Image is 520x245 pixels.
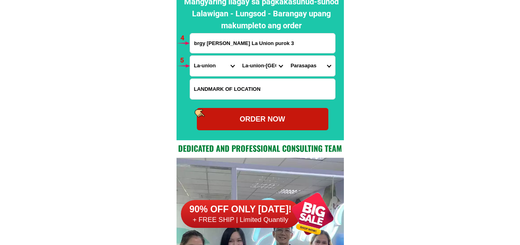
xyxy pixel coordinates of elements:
select: Select province [190,56,238,76]
select: Select district [238,56,286,76]
input: Input address [190,33,335,53]
h6: 5 [180,55,189,66]
input: Input LANDMARKOFLOCATION [190,79,335,99]
h6: 4 [181,33,190,43]
h6: 90% OFF ONLY [DATE]! [181,204,300,216]
select: Select commune [286,56,335,76]
div: ORDER NOW [197,114,328,125]
h2: Dedicated and professional consulting team [177,142,344,154]
h6: + FREE SHIP | Limited Quantily [181,216,300,224]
